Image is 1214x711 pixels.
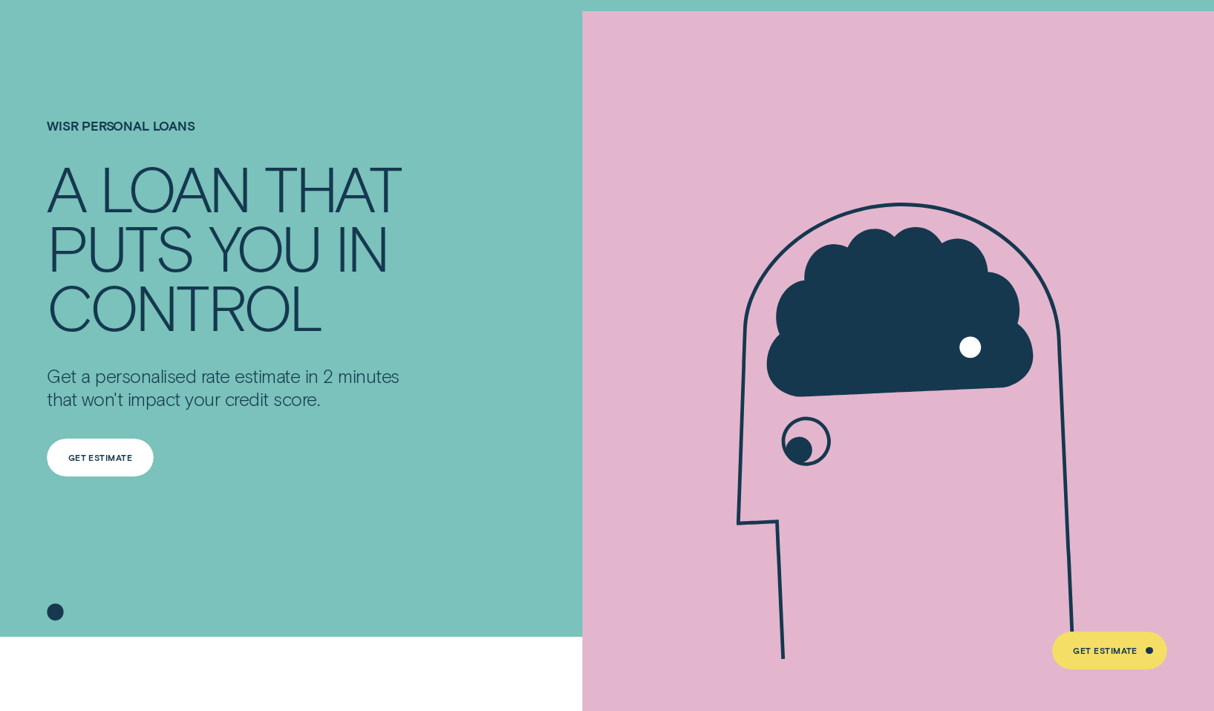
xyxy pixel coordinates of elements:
[99,158,249,217] div: LOAN
[47,364,416,410] p: Get a personalised rate estimate in 2 minutes that won't impact your credit score.
[47,158,85,217] div: A
[68,454,133,462] div: Get Estimate
[47,158,416,336] h4: A LOAN THAT PUTS YOU IN CONTROL
[264,158,401,217] div: THAT
[47,217,194,277] div: PUTS
[335,217,388,277] div: IN
[209,217,320,277] div: YOU
[47,119,416,157] h1: Wisr Personal Loans
[1052,632,1167,670] a: Get Estimate
[47,439,154,477] a: Get Estimate
[47,277,322,336] div: CONTROL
